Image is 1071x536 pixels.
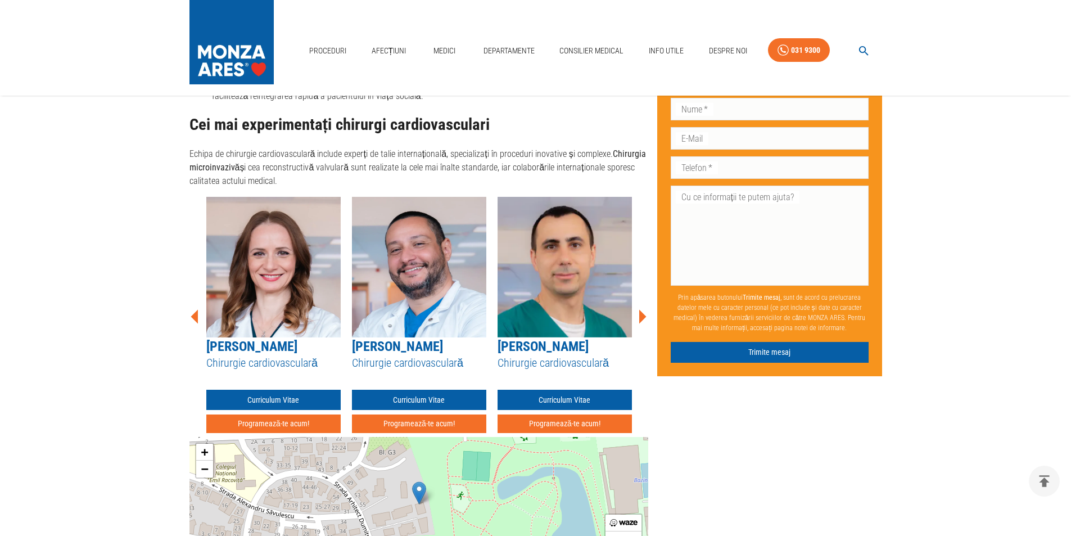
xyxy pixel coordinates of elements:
img: Waze Directions [609,519,638,526]
a: Consilier Medical [555,39,628,62]
b: Trimite mesaj [743,294,780,301]
h2: Cei mai experimentați chirurgi cardiovasculari [189,116,648,134]
a: Despre Noi [704,39,752,62]
button: delete [1029,466,1060,497]
button: Programează-te acum! [206,415,341,433]
p: Prin apăsarea butonului , sunt de acord cu prelucrarea datelor mele cu caracter personal (ce pot ... [671,288,869,337]
p: Echipa de chirurgie cardiovasculară include experți de talie internațională, specializați în proc... [189,147,648,188]
button: Programează-te acum! [498,415,632,433]
a: Proceduri [305,39,351,62]
a: Afecțiuni [367,39,411,62]
a: Curriculum Vitae [206,390,341,411]
a: Curriculum Vitae [498,390,632,411]
a: Info Utile [644,39,688,62]
a: Departamente [479,39,539,62]
button: Programează-te acum! [352,415,486,433]
h5: Chirurgie cardiovasculară [206,355,341,371]
span: − [201,462,208,476]
h5: Chirurgie cardiovasculară [498,355,632,371]
a: Zoom out [196,461,213,478]
a: 031 9300 [768,38,830,62]
a: [PERSON_NAME] [352,339,443,354]
a: [PERSON_NAME] [206,339,297,354]
a: Zoom in [196,444,213,461]
a: Medici [427,39,463,62]
h5: Chirurgie cardiovasculară [352,355,486,371]
button: Trimite mesaj [671,342,869,363]
div: 031 9300 [791,43,820,57]
span: + [201,445,208,459]
a: Curriculum Vitae [352,390,486,411]
a: [PERSON_NAME] [498,339,589,354]
img: Marker [412,481,426,505]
